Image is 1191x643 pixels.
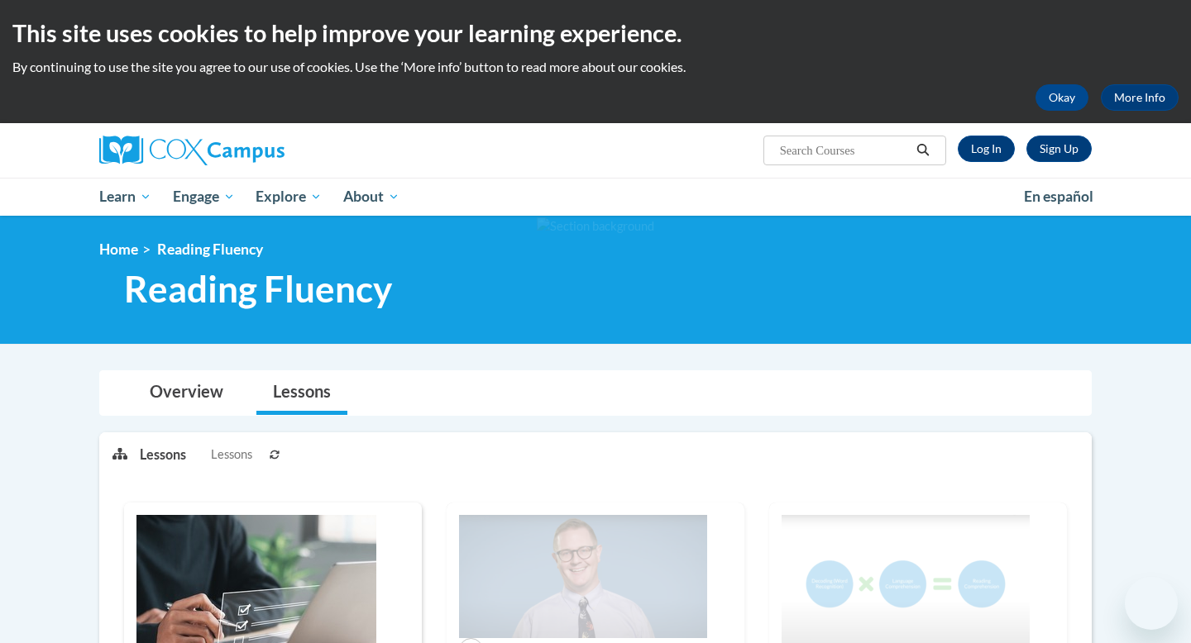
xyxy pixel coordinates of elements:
a: En español [1013,179,1104,214]
p: Lessons [140,445,186,464]
a: Log In [958,136,1015,162]
a: Home [99,241,138,258]
a: Engage [162,178,246,216]
a: Lessons [256,371,347,415]
button: Search [911,141,935,160]
a: Overview [133,371,240,415]
span: Engage [173,187,235,207]
div: Main menu [74,178,1117,216]
img: Course Image [459,515,707,638]
a: Cox Campus [99,136,414,165]
button: Okay [1036,84,1088,111]
img: Section background [537,217,654,236]
iframe: Button to launch messaging window [1125,577,1178,630]
span: En español [1024,188,1093,205]
input: Search Courses [778,141,911,160]
a: Explore [245,178,332,216]
a: Learn [88,178,162,216]
span: Lessons [211,445,252,464]
a: More Info [1101,84,1179,111]
span: Reading Fluency [124,267,392,311]
img: Cox Campus [99,136,285,165]
span: About [343,187,399,207]
p: By continuing to use the site you agree to our use of cookies. Use the ‘More info’ button to read... [12,58,1179,76]
span: Explore [256,187,322,207]
span: Reading Fluency [157,241,263,258]
span: Learn [99,187,151,207]
a: Register [1026,136,1092,162]
a: About [332,178,410,216]
h2: This site uses cookies to help improve your learning experience. [12,17,1179,50]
